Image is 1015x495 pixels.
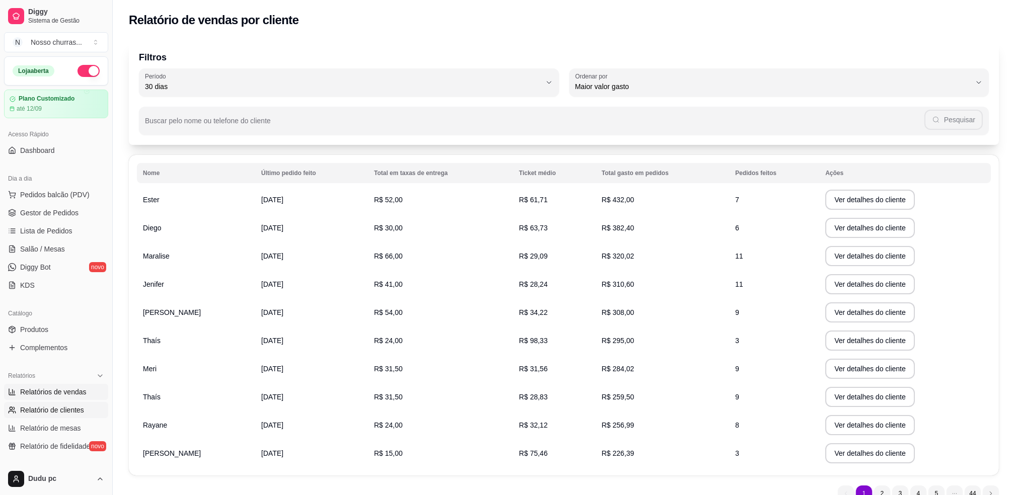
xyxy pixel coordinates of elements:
span: R$ 284,02 [602,365,635,373]
span: R$ 31,50 [374,393,403,401]
span: Ester [143,196,160,204]
a: Produtos [4,321,108,338]
span: R$ 226,39 [602,449,635,457]
span: R$ 308,00 [602,308,635,316]
span: Pedidos balcão (PDV) [20,190,90,200]
a: KDS [4,277,108,293]
article: até 12/09 [17,105,42,113]
span: Diggy Bot [20,262,51,272]
button: Ver detalhes do cliente [825,331,915,351]
span: Diggy [28,8,104,17]
span: R$ 63,73 [519,224,548,232]
button: Ver detalhes do cliente [825,274,915,294]
button: Dudu pc [4,467,108,491]
span: R$ 31,56 [519,365,548,373]
th: Total em taxas de entrega [368,163,513,183]
button: Ver detalhes do cliente [825,190,915,210]
span: R$ 310,60 [602,280,635,288]
th: Ticket médio [513,163,595,183]
a: DiggySistema de Gestão [4,4,108,28]
span: Meri [143,365,157,373]
th: Total gasto em pedidos [596,163,730,183]
a: Dashboard [4,142,108,158]
span: [PERSON_NAME] [143,308,201,316]
span: 7 [735,196,739,204]
span: [DATE] [261,224,283,232]
div: Dia a dia [4,171,108,187]
th: Último pedido feito [255,163,368,183]
span: 3 [735,337,739,345]
span: Relatório de fidelidade [20,441,90,451]
span: Relatórios de vendas [20,387,87,397]
input: Buscar pelo nome ou telefone do cliente [145,120,924,130]
button: Alterar Status [77,65,100,77]
span: Lista de Pedidos [20,226,72,236]
span: Thaís [143,393,161,401]
span: 6 [735,224,739,232]
button: Ver detalhes do cliente [825,246,915,266]
span: [DATE] [261,449,283,457]
span: Thaís [143,337,161,345]
span: 11 [735,280,743,288]
span: KDS [20,280,35,290]
th: Nome [137,163,255,183]
span: R$ 31,50 [374,365,403,373]
button: Ver detalhes do cliente [825,302,915,322]
span: Maior valor gasto [575,81,971,92]
a: Relatórios de vendas [4,384,108,400]
span: Gestor de Pedidos [20,208,79,218]
span: Relatório de mesas [20,423,81,433]
span: R$ 98,33 [519,337,548,345]
button: Select a team [4,32,108,52]
span: R$ 28,24 [519,280,548,288]
span: R$ 66,00 [374,252,403,260]
a: Plano Customizadoaté 12/09 [4,90,108,118]
span: 11 [735,252,743,260]
span: [PERSON_NAME] [143,449,201,457]
span: R$ 34,22 [519,308,548,316]
span: R$ 29,09 [519,252,548,260]
span: R$ 32,12 [519,421,548,429]
div: Loja aberta [13,65,54,76]
a: Complementos [4,340,108,356]
a: Diggy Botnovo [4,259,108,275]
span: [DATE] [261,308,283,316]
span: Relatório de clientes [20,405,84,415]
span: 9 [735,365,739,373]
span: R$ 432,00 [602,196,635,204]
span: R$ 15,00 [374,449,403,457]
p: Filtros [139,50,989,64]
span: [DATE] [261,280,283,288]
th: Ações [819,163,991,183]
span: R$ 295,00 [602,337,635,345]
span: Relatórios [8,372,35,380]
button: Ver detalhes do cliente [825,387,915,407]
span: Maralise [143,252,170,260]
span: Dashboard [20,145,55,155]
button: Ver detalhes do cliente [825,443,915,463]
span: 9 [735,308,739,316]
a: Relatório de fidelidadenovo [4,438,108,454]
span: R$ 52,00 [374,196,403,204]
span: 30 dias [145,81,541,92]
span: R$ 259,50 [602,393,635,401]
span: Rayane [143,421,167,429]
span: R$ 24,00 [374,421,403,429]
span: Diego [143,224,162,232]
span: R$ 54,00 [374,308,403,316]
span: 8 [735,421,739,429]
span: R$ 382,40 [602,224,635,232]
h2: Relatório de vendas por cliente [129,12,299,28]
div: Nosso churras ... [31,37,82,47]
a: Gestor de Pedidos [4,205,108,221]
button: Ver detalhes do cliente [825,359,915,379]
span: R$ 75,46 [519,449,548,457]
span: [DATE] [261,196,283,204]
span: Jenifer [143,280,164,288]
span: R$ 41,00 [374,280,403,288]
span: R$ 320,02 [602,252,635,260]
article: Plano Customizado [19,95,74,103]
span: 3 [735,449,739,457]
span: Dudu pc [28,474,92,483]
label: Período [145,72,169,80]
